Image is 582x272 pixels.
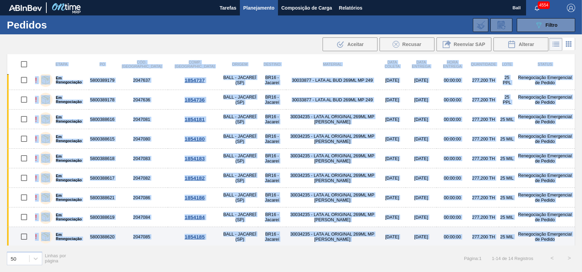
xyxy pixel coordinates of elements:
[89,188,115,207] td: 5800388621
[222,129,258,149] td: BALL - JACAREÍ (SP)
[567,4,575,12] img: Logout
[35,135,37,143] div: !
[468,168,499,188] td: 277,200 TH
[379,227,406,247] td: [DATE]
[286,129,379,149] td: 30034235 - LATA AL ORIGINAL 269ML MP [PERSON_NAME]
[258,227,286,247] td: BR16 - Jacareí
[222,207,258,227] td: BALL - JACAREÍ (SP)
[222,70,258,90] td: BALL - JACAREÍ (SP)
[53,135,86,143] label: Em Renegociação
[468,227,499,247] td: 277,200 TH
[116,129,168,149] td: 2047080
[258,207,286,227] td: BR16 - Jacareí
[116,149,168,168] td: 2047083
[35,233,37,241] div: !
[116,227,168,247] td: 2047085
[464,256,481,261] span: Página : 1
[122,60,162,68] span: Cód. [GEOGRAPHIC_DATA]
[323,62,342,66] span: Material
[258,70,286,90] td: BR16 - Jacareí
[7,110,575,129] a: !Em Renegociação58003886162047081BALL - JACAREÍ (SP)BR16 - Jacareí30034235 - LATA AL ORIGINAL 269...
[286,90,379,110] td: 30033877 - LATA AL BUD 269ML MP 249
[515,129,575,149] td: Renegociação Emergencial de Pedido
[515,70,575,90] td: Renegociação Emergencial de Pedido
[258,188,286,207] td: BR16 - Jacareí
[258,90,286,110] td: BR16 - Jacareí
[169,97,221,103] div: 1854736
[468,110,499,129] td: 277,200 TH
[169,195,221,201] div: 1854186
[89,207,115,227] td: 5800388619
[380,37,434,51] button: Recusar
[379,90,406,110] td: [DATE]
[436,168,468,188] td: 00:00:00
[258,110,286,129] td: BR16 - Jacareí
[116,90,168,110] td: 2047636
[116,110,168,129] td: 2047081
[379,149,406,168] td: [DATE]
[89,168,115,188] td: 5800388617
[175,60,214,68] span: Comp. [GEOGRAPHIC_DATA]
[379,168,406,188] td: [DATE]
[53,213,86,221] label: Em Renegociação
[243,4,275,12] span: Planejamento
[436,149,468,168] td: 00:00:00
[468,188,499,207] td: 277,200 TH
[7,149,575,168] a: !Em Renegociação58003886182047083BALL - JACAREÍ (SP)BR16 - Jacareí30034235 - LATA AL ORIGINAL 269...
[406,129,436,149] td: [DATE]
[7,168,575,188] a: !Em Renegociação58003886172047082BALL - JACAREÍ (SP)BR16 - Jacareí30034235 - LATA AL ORIGINAL 269...
[286,207,379,227] td: 30034235 - LATA AL ORIGINAL 269ML MP [PERSON_NAME]
[116,70,168,90] td: 2047637
[499,129,515,149] td: 25 MIL
[169,214,221,220] div: 1854184
[286,168,379,188] td: 30034235 - LATA AL ORIGINAL 269ML MP [PERSON_NAME]
[220,4,236,12] span: Tarefas
[406,227,436,247] td: [DATE]
[339,4,362,12] span: Relatórios
[286,110,379,129] td: 30034235 - LATA AL ORIGINAL 269ML MP [PERSON_NAME]
[7,188,575,207] a: !Em Renegociação58003886212047086BALL - JACAREÍ (SP)BR16 - Jacareí30034235 - LATA AL ORIGINAL 269...
[53,174,86,182] label: Em Renegociação
[499,149,515,168] td: 25 MIL
[222,188,258,207] td: BALL - JACAREÍ (SP)
[222,149,258,168] td: BALL - JACAREÍ (SP)
[89,110,115,129] td: 5800388616
[515,110,575,129] td: Renegociação Emergencial de Pedido
[526,3,548,13] button: Notificações
[517,18,575,32] button: Filtro
[222,168,258,188] td: BALL - JACAREÍ (SP)
[436,90,468,110] td: 00:00:00
[53,154,86,162] label: Em Renegociação
[406,70,436,90] td: [DATE]
[35,76,37,84] div: !
[473,18,488,32] div: Importar Negociações dos Pedidos
[499,168,515,188] td: 25 MIL
[492,256,533,261] span: 1 - 14 de 14 Registros
[406,90,436,110] td: [DATE]
[406,207,436,227] td: [DATE]
[499,207,515,227] td: 25 MIL
[53,76,86,84] label: Em Renegociação
[35,194,37,202] div: !
[9,5,42,11] img: TNhmsLtSVTkK8tSr43FrP2fwEKptu5GPRR3wAAAABJRU5ErkJggg==
[222,90,258,110] td: BALL - JACAREÍ (SP)
[499,188,515,207] td: 25 MIL
[436,129,468,149] td: 00:00:00
[468,70,499,90] td: 277,200 TH
[468,129,499,149] td: 277,200 TH
[379,70,406,90] td: [DATE]
[116,207,168,227] td: 2047084
[89,129,115,149] td: 5800388615
[468,207,499,227] td: 277,200 TH
[406,168,436,188] td: [DATE]
[436,37,491,51] div: Reenviar SAP
[45,253,66,263] span: Linhas por página
[538,1,550,9] span: 4554
[258,168,286,188] td: BR16 - Jacareí
[379,207,406,227] td: [DATE]
[7,129,575,149] a: !Em Renegociação58003886152047080BALL - JACAREÍ (SP)BR16 - Jacareí30034235 - LATA AL ORIGINAL 269...
[436,70,468,90] td: 00:00:00
[89,90,115,110] td: 5800389178
[35,174,37,182] div: !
